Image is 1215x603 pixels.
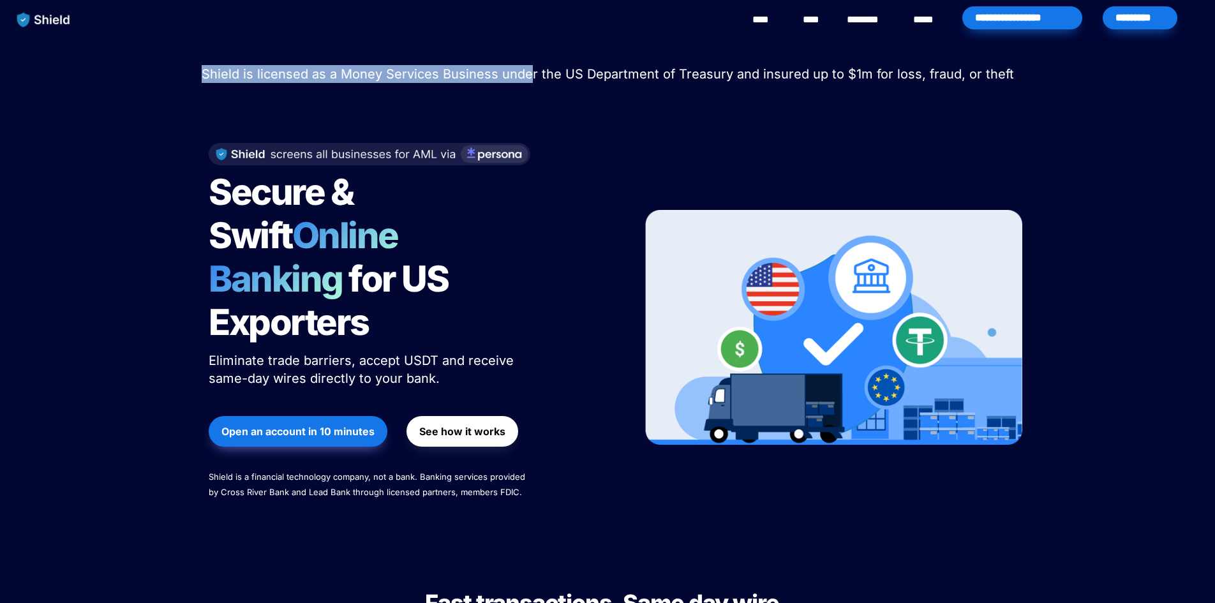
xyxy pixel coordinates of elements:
a: See how it works [406,410,518,453]
img: website logo [11,6,77,33]
span: Shield is licensed as a Money Services Business under the US Department of Treasury and insured u... [202,66,1014,82]
strong: See how it works [419,425,505,438]
span: Eliminate trade barriers, accept USDT and receive same-day wires directly to your bank. [209,353,518,386]
button: See how it works [406,416,518,447]
span: Online Banking [209,214,411,301]
a: Open an account in 10 minutes [209,410,387,453]
span: for US Exporters [209,257,454,344]
span: Shield is a financial technology company, not a bank. Banking services provided by Cross River Ba... [209,472,528,497]
button: Open an account in 10 minutes [209,416,387,447]
strong: Open an account in 10 minutes [221,425,375,438]
span: Secure & Swift [209,170,359,257]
